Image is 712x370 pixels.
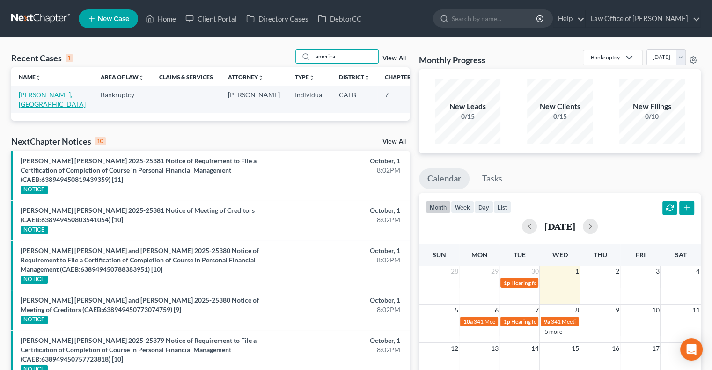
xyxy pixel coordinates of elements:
[21,276,48,284] div: NOTICE
[280,296,400,305] div: October, 1
[451,201,474,213] button: week
[21,157,257,183] a: [PERSON_NAME] [PERSON_NAME] 2025-25381 Notice of Requirement to File a Certification of Completio...
[331,86,377,113] td: CAEB
[534,305,539,316] span: 7
[543,318,550,325] span: 9a
[280,255,400,265] div: 8:02PM
[473,318,607,325] span: 341 Meeting for [PERSON_NAME] & [PERSON_NAME]
[586,10,700,27] a: Law Office of [PERSON_NAME]
[313,10,366,27] a: DebtorCC
[364,75,370,80] i: unfold_more
[695,266,701,277] span: 4
[220,86,287,113] td: [PERSON_NAME]
[11,136,106,147] div: NextChapter Notices
[280,206,400,215] div: October, 1
[614,266,620,277] span: 2
[181,10,242,27] a: Client Portal
[551,318,684,325] span: 341 Meeting for [PERSON_NAME] & [PERSON_NAME]
[635,251,645,259] span: Fri
[287,86,331,113] td: Individual
[574,266,580,277] span: 1
[377,86,424,113] td: 7
[21,296,259,313] a: [PERSON_NAME] [PERSON_NAME] and [PERSON_NAME] 2025-25380 Notice of Meeting of Creditors (CAEB:638...
[530,266,539,277] span: 30
[280,246,400,255] div: October, 1
[19,73,41,80] a: Nameunfold_more
[432,251,446,259] span: Sun
[593,251,607,259] span: Thu
[280,156,400,166] div: October, 1
[691,305,701,316] span: 11
[382,138,406,145] a: View All
[309,75,315,80] i: unfold_more
[553,10,585,27] a: Help
[228,73,264,80] a: Attorneyunfold_more
[619,112,685,121] div: 0/10
[21,316,48,324] div: NOTICE
[280,305,400,314] div: 8:02PM
[152,67,220,86] th: Claims & Services
[675,251,686,259] span: Sat
[21,206,255,224] a: [PERSON_NAME] [PERSON_NAME] 2025-25381 Notice of Meeting of Creditors (CAEB:638949450803541054) [10]
[280,215,400,225] div: 8:02PM
[242,10,313,27] a: Directory Cases
[280,345,400,355] div: 8:02PM
[21,336,257,363] a: [PERSON_NAME] [PERSON_NAME] 2025-25379 Notice of Requirement to File a Certification of Completio...
[426,201,451,213] button: month
[101,73,144,80] a: Area of Lawunfold_more
[511,279,584,286] span: Hearing for [PERSON_NAME]
[680,338,703,361] div: Open Intercom Messenger
[98,15,129,22] span: New Case
[449,343,459,354] span: 12
[452,10,537,27] input: Search by name...
[419,168,470,189] a: Calendar
[258,75,264,80] i: unfold_more
[453,305,459,316] span: 5
[493,305,499,316] span: 6
[463,318,472,325] span: 10a
[385,73,417,80] a: Chapterunfold_more
[530,343,539,354] span: 14
[591,53,620,61] div: Bankruptcy
[527,101,593,112] div: New Clients
[527,112,593,121] div: 0/15
[11,52,73,64] div: Recent Cases
[541,328,562,335] a: +5 more
[435,112,500,121] div: 0/15
[471,251,487,259] span: Mon
[21,186,48,194] div: NOTICE
[552,251,567,259] span: Wed
[382,55,406,62] a: View All
[544,221,575,231] h2: [DATE]
[651,343,660,354] span: 17
[474,201,493,213] button: day
[21,247,259,273] a: [PERSON_NAME] [PERSON_NAME] and [PERSON_NAME] 2025-25380 Notice of Requirement to File a Certific...
[95,137,106,145] div: 10
[570,343,580,354] span: 15
[139,75,144,80] i: unfold_more
[574,305,580,316] span: 8
[313,50,378,63] input: Search by name...
[514,251,526,259] span: Tue
[490,266,499,277] span: 29
[36,75,41,80] i: unfold_more
[474,168,511,189] a: Tasks
[419,54,485,65] h3: Monthly Progress
[280,336,400,345] div: October, 1
[490,343,499,354] span: 13
[654,266,660,277] span: 3
[295,73,315,80] a: Typeunfold_more
[339,73,370,80] a: Districtunfold_more
[503,279,510,286] span: 1p
[619,101,685,112] div: New Filings
[449,266,459,277] span: 28
[93,86,152,113] td: Bankruptcy
[511,318,633,325] span: Hearing for [PERSON_NAME] & [PERSON_NAME]
[435,101,500,112] div: New Leads
[280,166,400,175] div: 8:02PM
[493,201,511,213] button: list
[614,305,620,316] span: 9
[610,343,620,354] span: 16
[66,54,73,62] div: 1
[19,91,86,108] a: [PERSON_NAME], [GEOGRAPHIC_DATA]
